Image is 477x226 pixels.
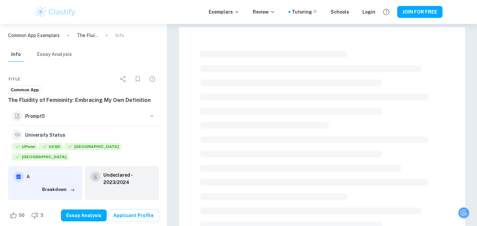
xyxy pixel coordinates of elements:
[381,6,392,18] button: Help and Feedback
[12,143,37,152] div: Accepted: University of Pennsylvania
[8,47,24,62] button: Info
[12,153,69,160] span: [GEOGRAPHIC_DATA]
[34,5,77,19] img: Clastify logo
[8,76,20,82] span: Title
[40,185,77,195] button: Breakdown
[8,210,28,221] div: Like
[64,143,122,152] div: Accepted: Rice University
[8,32,60,39] a: Common App Exemplars
[37,212,47,219] span: 3
[8,96,159,104] h6: The Fluidity of Femininity: Embracing My Own Definition
[25,131,65,139] h6: University Status
[61,209,107,221] button: Essay Analysis
[29,210,47,221] div: Dislike
[331,8,349,16] a: Schools
[77,32,98,39] p: The Fluidity of Femininity: Embracing My Own Definition
[37,47,72,62] button: Essay Analysis
[397,6,443,18] button: JOIN FOR FREE
[8,86,41,94] a: Common App
[108,209,159,221] a: Applicant Profile
[131,72,144,86] div: Bookmark
[26,173,77,180] h6: A
[209,8,239,16] p: Exemplars
[117,72,130,86] div: Share
[146,72,159,86] div: Report issue
[12,143,37,150] span: UPenn
[25,113,146,120] h6: Prompt 5
[15,212,28,219] span: 50
[8,107,159,125] button: Prompt5
[253,8,275,16] p: Review
[103,171,154,186] a: Undeclared - 2023/2024
[8,87,41,93] span: Common App
[39,143,63,150] span: UCSD
[362,8,375,16] a: Login
[115,32,124,39] p: Info
[39,143,63,152] div: Accepted: University of California, San Diego
[292,8,317,16] a: Tutoring
[64,143,122,150] span: [GEOGRAPHIC_DATA]
[12,153,69,162] div: Accepted: Syracuse University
